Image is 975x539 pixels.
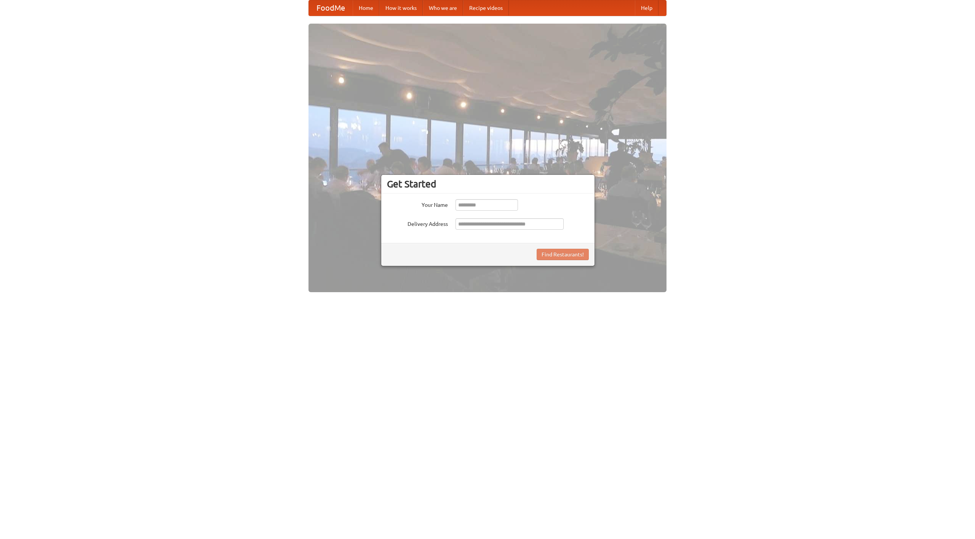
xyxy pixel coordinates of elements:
h3: Get Started [387,178,589,190]
label: Delivery Address [387,218,448,228]
a: How it works [379,0,423,16]
a: Home [353,0,379,16]
button: Find Restaurants! [537,249,589,260]
a: Who we are [423,0,463,16]
label: Your Name [387,199,448,209]
a: Help [635,0,659,16]
a: FoodMe [309,0,353,16]
a: Recipe videos [463,0,509,16]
